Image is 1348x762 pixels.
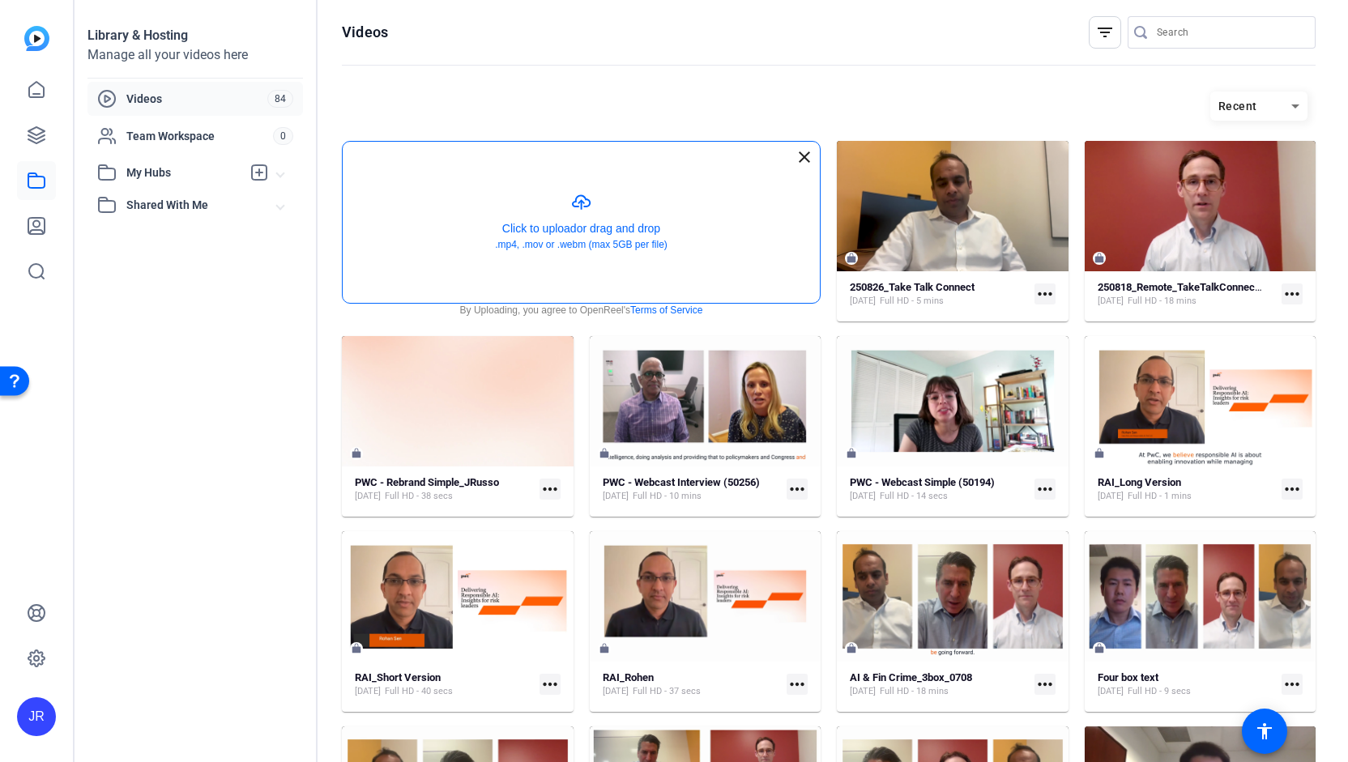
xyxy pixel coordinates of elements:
[1098,671,1276,698] a: Four box text[DATE]Full HD - 9 secs
[87,26,303,45] div: Library & Hosting
[1034,674,1056,695] mat-icon: more_horiz
[355,476,499,488] strong: PWC - Rebrand Simple_JRusso
[540,479,561,500] mat-icon: more_horiz
[1128,490,1192,503] span: Full HD - 1 mins
[355,490,381,503] span: [DATE]
[1098,295,1124,308] span: [DATE]
[850,281,975,293] strong: 250826_Take Talk Connect
[273,127,293,145] span: 0
[385,685,453,698] span: Full HD - 40 secs
[850,685,876,698] span: [DATE]
[126,91,267,107] span: Videos
[1128,295,1197,308] span: Full HD - 18 mins
[603,476,760,488] strong: PWC - Webcast Interview (50256)
[633,490,702,503] span: Full HD - 10 mins
[1095,23,1115,42] mat-icon: filter_list
[17,697,56,736] div: JR
[343,303,820,317] div: By Uploading, you agree to OpenReel's
[126,164,241,181] span: My Hubs
[87,189,303,221] mat-expansion-panel-header: Shared With Me
[342,23,388,42] h1: Videos
[1098,476,1181,488] strong: RAI_Long Version
[1282,283,1303,304] mat-icon: more_horiz
[630,303,702,317] a: Terms of Service
[1034,479,1056,500] mat-icon: more_horiz
[24,26,49,51] img: blue-gradient.svg
[87,45,303,65] div: Manage all your videos here
[355,476,533,503] a: PWC - Rebrand Simple_JRusso[DATE]Full HD - 38 secs
[1034,283,1056,304] mat-icon: more_horiz
[603,671,654,683] strong: RAI_Rohen
[126,128,273,144] span: Team Workspace
[1098,476,1276,503] a: RAI_Long Version[DATE]Full HD - 1 mins
[880,685,949,698] span: Full HD - 18 mins
[87,156,303,189] mat-expansion-panel-header: My Hubs
[850,476,1028,503] a: PWC - Webcast Simple (50194)[DATE]Full HD - 14 secs
[850,476,995,488] strong: PWC - Webcast Simple (50194)
[1282,479,1303,500] mat-icon: more_horiz
[850,671,972,683] strong: AI & Fin Crime_3box_0708
[603,490,629,503] span: [DATE]
[880,295,944,308] span: Full HD - 5 mins
[126,197,277,214] span: Shared With Me
[1098,671,1158,683] strong: Four box text
[603,476,781,503] a: PWC - Webcast Interview (50256)[DATE]Full HD - 10 mins
[603,671,781,698] a: RAI_Rohen[DATE]Full HD - 37 secs
[267,90,293,108] span: 84
[355,685,381,698] span: [DATE]
[1282,674,1303,695] mat-icon: more_horiz
[1098,281,1276,308] a: 250818_Remote_TakeTalkConnect_FinancialCrimes&AI_v2[DATE]Full HD - 18 mins
[850,490,876,503] span: [DATE]
[633,685,701,698] span: Full HD - 37 secs
[1128,685,1191,698] span: Full HD - 9 secs
[355,671,533,698] a: RAI_Short Version[DATE]Full HD - 40 secs
[540,674,561,695] mat-icon: more_horiz
[1157,23,1303,42] input: Search
[385,490,453,503] span: Full HD - 38 secs
[1098,490,1124,503] span: [DATE]
[795,147,814,167] mat-icon: close
[850,295,876,308] span: [DATE]
[355,671,441,683] strong: RAI_Short Version
[603,685,629,698] span: [DATE]
[1255,722,1274,741] mat-icon: accessibility
[880,490,948,503] span: Full HD - 14 secs
[1218,100,1257,113] span: Recent
[850,671,1028,698] a: AI & Fin Crime_3box_0708[DATE]Full HD - 18 mins
[1098,685,1124,698] span: [DATE]
[787,674,808,695] mat-icon: more_horiz
[850,281,1028,308] a: 250826_Take Talk Connect[DATE]Full HD - 5 mins
[787,479,808,500] mat-icon: more_horiz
